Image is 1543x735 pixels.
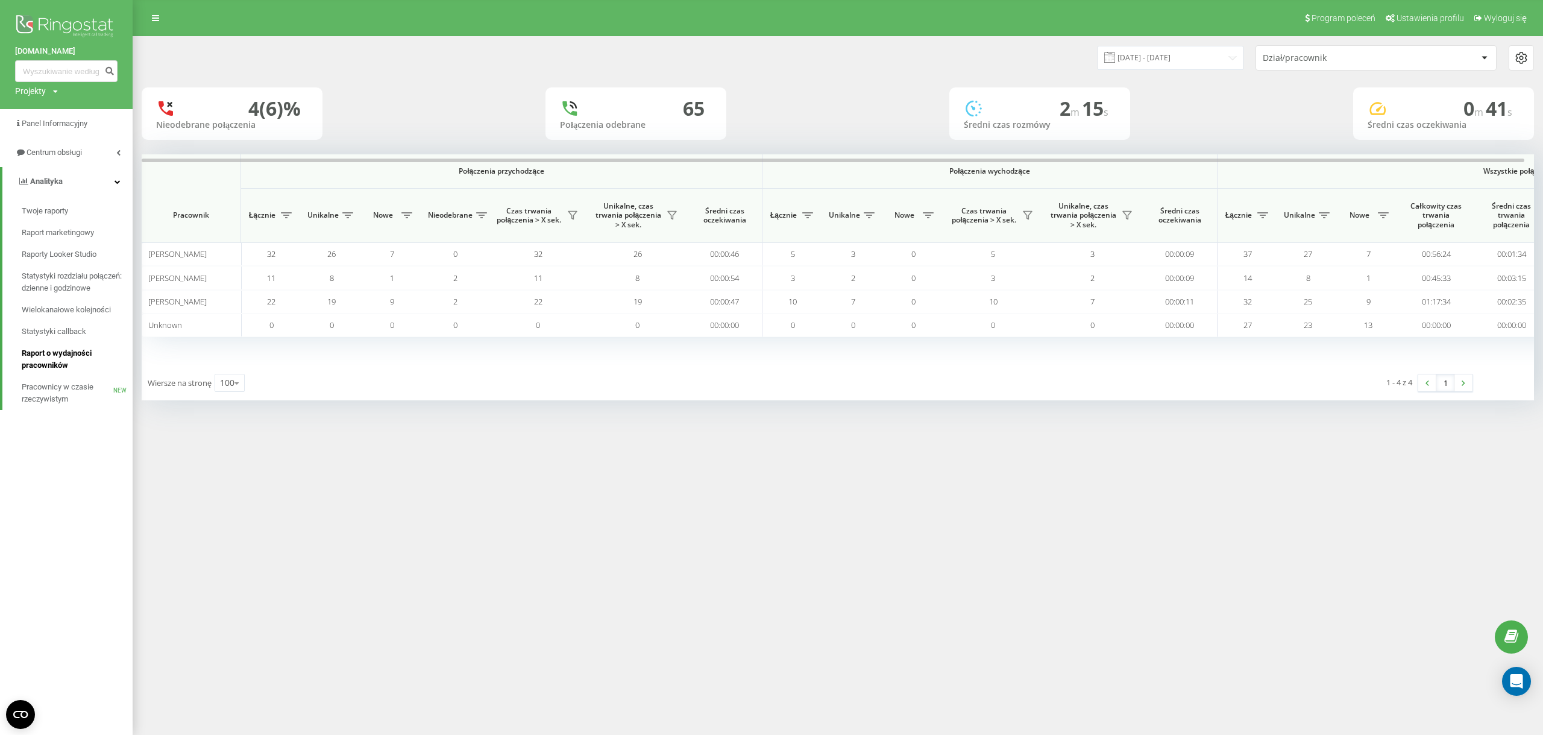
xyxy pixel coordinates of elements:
[390,248,394,259] span: 7
[1306,273,1310,283] span: 8
[22,326,86,338] span: Statystyki callback
[1484,13,1527,23] span: Wyloguj się
[1463,95,1486,121] span: 0
[851,248,855,259] span: 3
[6,700,35,729] button: Open CMP widget
[1304,320,1312,330] span: 23
[1104,106,1108,119] span: s
[27,148,82,157] span: Centrum obsługi
[1398,242,1474,266] td: 00:56:24
[1407,201,1465,230] span: Całkowity czas trwania połączenia
[991,248,995,259] span: 5
[851,273,855,283] span: 2
[791,273,795,283] span: 3
[1398,314,1474,337] td: 00:00:00
[1082,95,1108,121] span: 15
[267,248,275,259] span: 32
[534,273,542,283] span: 11
[989,296,998,307] span: 10
[687,242,762,266] td: 00:00:46
[1243,296,1252,307] span: 32
[330,320,334,330] span: 0
[851,320,855,330] span: 0
[22,200,133,222] a: Twoje raporty
[964,120,1116,130] div: Średni czas rozmówy
[1142,314,1218,337] td: 00:00:00
[1243,320,1252,330] span: 27
[22,222,133,244] a: Raport marketingowy
[220,377,234,389] div: 100
[1344,210,1374,220] span: Nowe
[30,177,63,186] span: Analityka
[267,296,275,307] span: 22
[22,381,113,405] span: Pracownicy w czasie rzeczywistym
[633,248,642,259] span: 26
[1224,210,1254,220] span: Łącznie
[1304,248,1312,259] span: 27
[22,119,87,128] span: Panel Informacyjny
[15,85,46,97] div: Projekty
[1502,667,1531,696] div: Open Intercom Messenger
[156,120,308,130] div: Nieodebrane połączenia
[1243,273,1252,283] span: 14
[851,296,855,307] span: 7
[1368,120,1519,130] div: Średni czas oczekiwania
[1090,273,1095,283] span: 2
[22,304,111,316] span: Wielokanałowe kolejności
[536,320,540,330] span: 0
[22,244,133,265] a: Raporty Looker Studio
[327,248,336,259] span: 26
[22,376,133,410] a: Pracownicy w czasie rzeczywistymNEW
[327,296,336,307] span: 19
[248,97,301,120] div: 4 (6)%
[390,273,394,283] span: 1
[791,320,795,330] span: 0
[15,45,118,57] a: [DOMAIN_NAME]
[390,296,394,307] span: 9
[247,210,277,220] span: Łącznie
[267,273,275,283] span: 11
[1090,248,1095,259] span: 3
[494,206,564,225] span: Czas trwania połączenia > X sek.
[2,167,133,196] a: Analityka
[1398,266,1474,289] td: 00:45:33
[949,206,1019,225] span: Czas trwania połączenia > X sek.
[1366,248,1371,259] span: 7
[594,201,663,230] span: Unikalne, czas trwania połączenia > X sek.
[1364,320,1372,330] span: 13
[534,248,542,259] span: 32
[1060,95,1082,121] span: 2
[991,320,995,330] span: 0
[911,273,916,283] span: 0
[22,265,133,299] a: Statystyki rozdziału połączeń: dzienne i godzinowe
[1142,242,1218,266] td: 00:00:09
[1049,201,1118,230] span: Unikalne, czas trwania połączenia > X sek.
[453,273,457,283] span: 2
[1386,376,1412,388] div: 1 - 4 z 4
[1142,290,1218,314] td: 00:00:11
[1483,201,1540,230] span: Średni czas trwania połączenia
[22,299,133,321] a: Wielokanałowe kolejności
[791,166,1189,176] span: Połączenia wychodzące
[687,314,762,337] td: 00:00:00
[1090,296,1095,307] span: 7
[1436,374,1454,391] a: 1
[390,320,394,330] span: 0
[991,273,995,283] span: 3
[22,270,127,294] span: Statystyki rozdziału połączeń: dzienne i godzinowe
[1070,106,1082,119] span: m
[148,320,182,330] span: Unknown
[534,296,542,307] span: 22
[911,296,916,307] span: 0
[152,210,230,220] span: Pracownik
[1366,273,1371,283] span: 1
[22,248,96,260] span: Raporty Looker Studio
[791,248,795,259] span: 5
[1142,266,1218,289] td: 00:00:09
[1151,206,1208,225] span: Średni czas oczekiwania
[269,320,274,330] span: 0
[633,296,642,307] span: 19
[22,205,68,217] span: Twoje raporty
[768,210,799,220] span: Łącznie
[22,347,127,371] span: Raport o wydajności pracowników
